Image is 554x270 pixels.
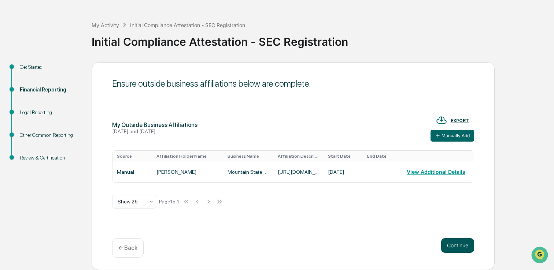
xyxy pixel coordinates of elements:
a: Powered byPylon [52,124,89,130]
div: Other Common Reporting [20,131,80,139]
td: Manual [112,162,152,182]
button: Continue [441,238,474,253]
span: Data Lookup [15,106,46,113]
div: 🗄️ [53,93,59,99]
span: Attestations [60,92,91,100]
button: Manually Add [431,130,474,142]
div: 🖐️ [7,93,13,99]
div: Financial Reporting [20,86,80,94]
button: View Additional Details [407,165,465,179]
div: Page 1 of 1 [159,199,179,205]
th: End Date [363,151,402,162]
a: 🖐️Preclearance [4,89,50,102]
td: [PERSON_NAME] [152,162,224,182]
th: Source [112,151,152,162]
iframe: Open customer support [531,246,550,266]
th: Affiliation Holder Name [152,151,224,162]
div: Initial Compliance Attestation - SEC Registration [92,29,550,48]
span: Pylon [73,124,89,130]
div: EXPORT [451,118,469,123]
a: 🗄️Attestations [50,89,94,102]
a: 🔎Data Lookup [4,103,49,116]
div: 🔎 [7,107,13,113]
div: [DATE] and [DATE] [112,128,197,134]
img: EXPORT [436,115,447,125]
div: Initial Compliance Attestation - SEC Registration [130,22,245,28]
div: Get Started [20,63,80,71]
div: Review & Certification [20,154,80,162]
div: Ensure outside business affiliations below are complete. [112,78,474,89]
div: Legal Reporting [20,109,80,116]
button: Start new chat [125,58,133,67]
th: Start Date [324,151,363,162]
div: My Activity [92,22,119,28]
td: Mountain State Construction [223,162,273,182]
td: [URL][DOMAIN_NAME] [PERSON_NAME] is the co-founder of Mountain State Construction. [273,162,324,182]
th: Business Name [223,151,273,162]
img: 1746055101610-c473b297-6a78-478c-a979-82029cc54cd1 [7,56,21,69]
div: Start new chat [25,56,120,63]
p: ← Back [118,244,137,251]
div: My Outside Business Affiliations [112,121,197,128]
td: [DATE] [324,162,363,182]
div: We're available if you need us! [25,63,93,69]
p: How can we help? [7,15,133,27]
th: Affiliation Description [273,151,324,162]
span: Preclearance [15,92,47,100]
